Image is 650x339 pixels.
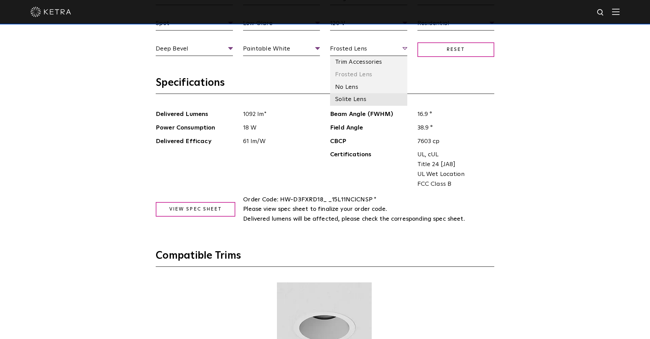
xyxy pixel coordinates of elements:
span: 16.9 ° [412,109,495,119]
span: 120 V [330,19,407,31]
span: Delivered Lumens [156,109,238,119]
span: HW-D3FXRD18_ _15L11NCICNSP * Please view spec sheet to finalize your order code. [243,197,387,213]
img: Hamburger%20Nav.svg [612,8,620,15]
span: CBCP [330,137,412,146]
span: Residential [417,19,495,31]
img: search icon [597,8,605,17]
span: Delivered lumens will be affected, please check the corresponding spec sheet. [243,216,465,222]
span: Reset [417,42,495,57]
span: 7603 cp [412,137,495,146]
span: Paintable White [243,44,320,56]
span: UL, cUL [417,150,490,160]
li: Solite Lens [330,93,407,106]
li: Frosted Lens [330,68,407,81]
span: Delivered Efficacy [156,137,238,146]
h3: Specifications [156,76,494,94]
span: Frosted Lens [330,44,407,56]
img: ketra-logo-2019-white [30,7,71,17]
span: 38.9 ° [412,123,495,133]
span: 18 W [238,123,320,133]
span: 61 lm/W [238,137,320,146]
span: Power Consumption [156,123,238,133]
span: Low Glare [243,19,320,31]
h3: Compatible Trims [156,249,494,267]
span: Field Angle [330,123,412,133]
span: FCC Class B [417,179,490,189]
span: Spot [156,19,233,31]
a: View Spec Sheet [156,202,235,217]
span: 1092 lm* [238,109,320,119]
span: Beam Angle (FWHM) [330,109,412,119]
span: Order Code: [243,197,278,203]
span: Deep Bevel [156,44,233,56]
span: Title 24 [JA8] [417,160,490,169]
li: No Lens [330,81,407,94]
span: UL Wet Location [417,169,490,179]
span: Certifications [330,150,412,189]
li: Trim Accessories [330,56,407,68]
